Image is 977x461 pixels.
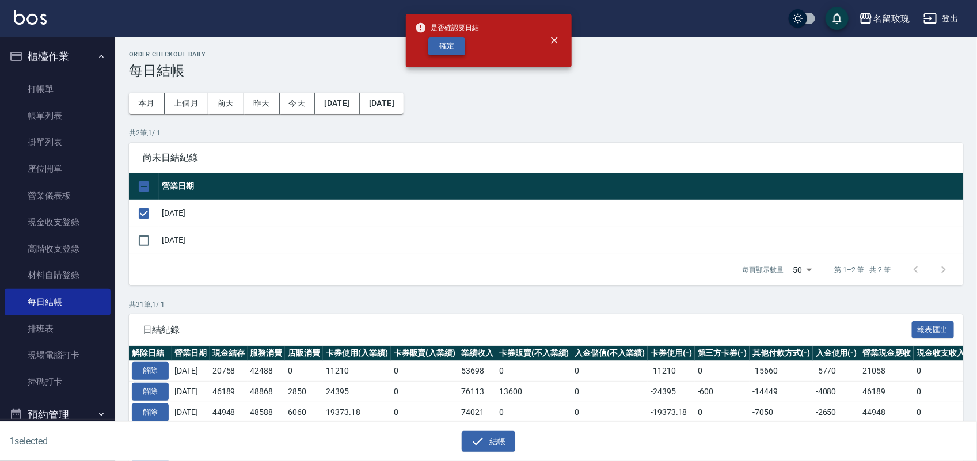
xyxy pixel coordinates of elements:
div: 50 [789,254,816,285]
td: 42488 [248,361,286,382]
td: 48588 [248,402,286,422]
td: -14449 [750,382,813,402]
td: 0 [572,402,648,422]
button: 解除 [132,403,169,421]
th: 業績收入 [458,346,496,361]
button: 預約管理 [5,400,111,430]
p: 第 1–2 筆 共 2 筆 [835,265,891,275]
p: 共 2 筆, 1 / 1 [129,128,963,138]
button: 本月 [129,93,165,114]
button: 結帳 [462,431,515,452]
a: 高階收支登錄 [5,235,111,262]
td: -2650 [813,402,860,422]
th: 卡券使用(入業績) [323,346,391,361]
td: 0 [572,382,648,402]
div: 名留玫瑰 [873,12,910,26]
th: 入金儲值(不入業績) [572,346,648,361]
button: close [542,28,567,53]
td: 44948 [860,402,914,422]
th: 店販消費 [285,346,323,361]
td: [DATE] [159,227,963,254]
td: 53698 [458,361,496,382]
td: 0 [391,382,459,402]
th: 服務消費 [248,346,286,361]
span: 是否確認要日結 [415,22,480,33]
td: 0 [695,361,750,382]
button: 上個月 [165,93,208,114]
td: [DATE] [172,382,210,402]
th: 第三方卡券(-) [695,346,750,361]
button: 解除 [132,383,169,401]
td: 0 [285,361,323,382]
td: [DATE] [172,402,210,422]
button: 報表匯出 [912,321,955,339]
button: 昨天 [244,93,280,114]
a: 報表匯出 [912,323,955,334]
th: 卡券販賣(入業績) [391,346,459,361]
td: 20758 [210,361,248,382]
td: -600 [695,382,750,402]
td: 24395 [323,382,391,402]
td: -19373.18 [648,402,695,422]
td: 0 [496,361,572,382]
td: 0 [391,361,459,382]
td: 2850 [285,382,323,402]
span: 尚未日結紀錄 [143,152,949,163]
a: 現金收支登錄 [5,209,111,235]
a: 每日結帳 [5,289,111,315]
a: 掃碼打卡 [5,368,111,395]
a: 座位開單 [5,155,111,182]
td: 76113 [458,382,496,402]
td: -15660 [750,361,813,382]
td: 0 [914,382,968,402]
h6: 1 selected [9,434,242,448]
th: 營業日期 [172,346,210,361]
button: 今天 [280,93,315,114]
button: [DATE] [360,93,404,114]
td: 0 [572,361,648,382]
a: 打帳單 [5,76,111,102]
td: 0 [914,402,968,422]
span: 日結紀錄 [143,324,912,336]
td: 44948 [210,402,248,422]
th: 卡券使用(-) [648,346,695,361]
td: 11210 [323,361,391,382]
th: 營業現金應收 [860,346,914,361]
th: 入金使用(-) [813,346,860,361]
td: 46189 [210,382,248,402]
th: 現金結存 [210,346,248,361]
th: 其他付款方式(-) [750,346,813,361]
td: 48868 [248,382,286,402]
td: 13600 [496,382,572,402]
button: 櫃檯作業 [5,41,111,71]
td: [DATE] [159,200,963,227]
td: 6060 [285,402,323,422]
td: -5770 [813,361,860,382]
button: [DATE] [315,93,359,114]
a: 帳單列表 [5,102,111,129]
td: 0 [695,402,750,422]
td: -24395 [648,382,695,402]
a: 營業儀表板 [5,182,111,209]
td: [DATE] [172,361,210,382]
td: 21058 [860,361,914,382]
button: save [826,7,849,30]
p: 共 31 筆, 1 / 1 [129,299,963,310]
td: -4080 [813,382,860,402]
td: 74021 [458,402,496,422]
a: 現場電腦打卡 [5,342,111,368]
th: 解除日結 [129,346,172,361]
button: 解除 [132,362,169,380]
a: 材料自購登錄 [5,262,111,288]
a: 排班表 [5,315,111,342]
td: 0 [914,361,968,382]
td: 19373.18 [323,402,391,422]
th: 現金收支收入 [914,346,968,361]
td: 0 [496,402,572,422]
td: 0 [391,402,459,422]
th: 卡券販賣(不入業績) [496,346,572,361]
button: 確定 [428,37,465,55]
img: Logo [14,10,47,25]
p: 每頁顯示數量 [743,265,784,275]
a: 掛單列表 [5,129,111,155]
